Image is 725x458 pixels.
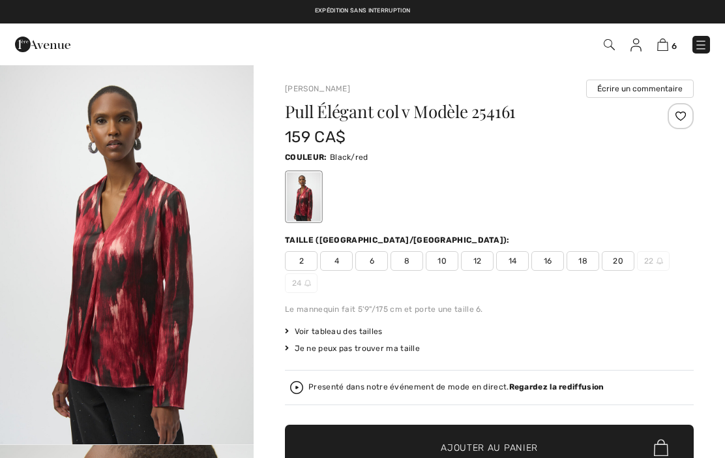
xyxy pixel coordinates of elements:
[285,303,694,315] div: Le mannequin fait 5'9"/175 cm et porte une taille 6.
[285,153,327,162] span: Couleur:
[604,39,615,50] img: Recherche
[654,439,668,456] img: Bag.svg
[657,38,668,51] img: Panier d'achat
[285,84,350,93] a: [PERSON_NAME]
[567,251,599,271] span: 18
[330,153,368,162] span: Black/red
[602,251,634,271] span: 20
[290,381,303,394] img: Regardez la rediffusion
[496,251,529,271] span: 14
[285,343,694,354] div: Je ne peux pas trouver ma taille
[285,103,625,120] h1: Pull Élégant col v Modèle 254161
[320,251,353,271] span: 4
[694,38,707,52] img: Menu
[285,234,512,246] div: Taille ([GEOGRAPHIC_DATA]/[GEOGRAPHIC_DATA]):
[461,251,494,271] span: 12
[509,382,604,391] strong: Regardez la rediffusion
[586,80,694,98] button: Écrire un commentaire
[287,172,321,221] div: Black/red
[304,280,311,286] img: ring-m.svg
[426,251,458,271] span: 10
[355,251,388,271] span: 6
[15,37,70,50] a: 1ère Avenue
[308,383,604,391] div: Presenté dans notre événement de mode en direct.
[285,273,318,293] span: 24
[391,251,423,271] span: 8
[657,37,677,52] a: 6
[630,38,642,52] img: Mes infos
[285,251,318,271] span: 2
[441,441,538,455] span: Ajouter au panier
[15,31,70,57] img: 1ère Avenue
[672,41,677,51] span: 6
[285,128,346,146] span: 159 CA$
[637,251,670,271] span: 22
[285,326,383,337] span: Voir tableau des tailles
[657,258,663,264] img: ring-m.svg
[531,251,564,271] span: 16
